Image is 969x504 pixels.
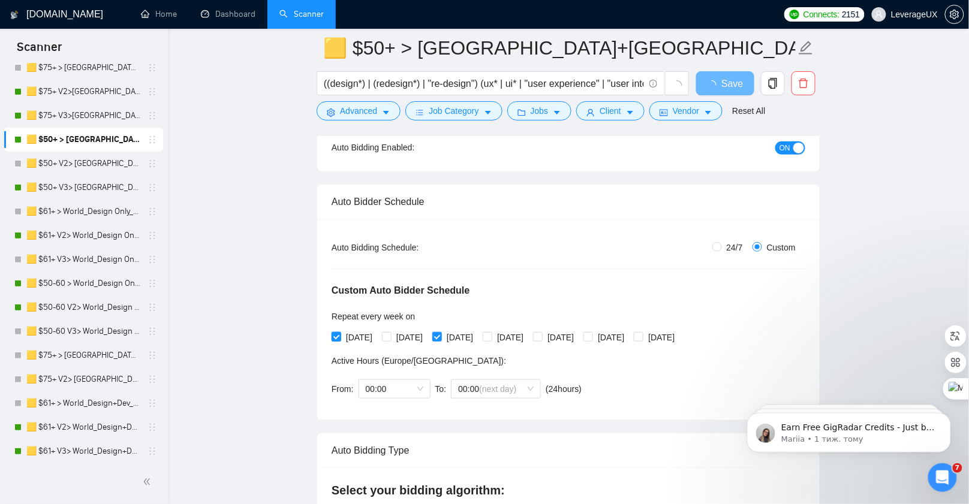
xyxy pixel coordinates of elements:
iframe: Intercom notifications повідомлення [729,388,969,472]
span: ( 24 hours) [546,384,582,394]
a: 🟨 $75+ > [GEOGRAPHIC_DATA]+[GEOGRAPHIC_DATA] Only_Tony-UX/UI_General [26,56,140,80]
span: [DATE] [543,331,579,344]
span: Advanced [340,104,377,117]
a: 🟨 $61+ V3> World_Design Only_Roman-UX/UI_General [26,248,140,271]
span: holder [148,135,157,144]
span: Client [600,104,621,117]
a: 🟨 $75+ > [GEOGRAPHIC_DATA]+[GEOGRAPHIC_DATA]+Dev_Tony-UX/UI_General [26,343,140,367]
button: idcardVendorcaret-down [649,101,723,120]
a: 🟨 $75+ V2>[GEOGRAPHIC_DATA]+[GEOGRAPHIC_DATA] Only_Tony-UX/UI_General [26,80,140,104]
div: Auto Bidding Type [332,433,805,467]
span: holder [148,159,157,168]
span: holder [148,63,157,73]
span: [DATE] [643,331,679,344]
span: holder [148,327,157,336]
span: delete [792,78,815,89]
span: Jobs [531,104,549,117]
span: From: [332,384,354,394]
a: 🟨 $75+ V3>[GEOGRAPHIC_DATA]+[GEOGRAPHIC_DATA] Only_Tony-UX/UI_General [26,104,140,128]
a: 🟨 $61+ V2> World_Design Only_Roman-UX/UI_General [26,224,140,248]
span: holder [148,303,157,312]
a: 🟨 $75+ V2> [GEOGRAPHIC_DATA]+[GEOGRAPHIC_DATA]+Dev_Tony-UX/UI_General [26,367,140,391]
span: (next day) [479,384,516,394]
span: holder [148,87,157,96]
img: logo [10,5,19,25]
a: Reset All [732,104,765,117]
span: caret-down [382,108,390,117]
a: dashboardDashboard [201,9,255,19]
span: holder [148,207,157,216]
span: 00:00 [366,380,423,398]
span: Repeat every week on [332,312,415,321]
span: edit [798,40,814,56]
button: barsJob Categorycaret-down [405,101,502,120]
span: [DATE] [492,331,528,344]
a: 🟨 $50+ V2> [GEOGRAPHIC_DATA]+[GEOGRAPHIC_DATA] Only_Tony-UX/UI_General [26,152,140,176]
span: user [875,10,883,19]
span: caret-down [484,108,492,117]
iframe: Intercom live chat [928,463,957,492]
span: loading [707,80,721,90]
button: userClientcaret-down [576,101,645,120]
h5: Custom Auto Bidder Schedule [332,283,470,298]
span: holder [148,279,157,288]
input: Scanner name... [323,33,796,63]
span: loading [672,80,682,91]
button: settingAdvancedcaret-down [317,101,401,120]
a: 🟨 $61+ > World_Design+Dev_Antony-Full-Stack_General [26,391,140,415]
span: Vendor [673,104,699,117]
span: caret-down [704,108,712,117]
h4: Select your bidding algorithm: [332,482,805,499]
span: 00:00 [458,380,534,398]
span: To: [435,384,447,394]
a: 🟨 $61+ > World_Design Only_Roman-UX/UI_General [26,200,140,224]
span: folder [517,108,526,117]
span: holder [148,375,157,384]
div: Auto Bidding Enabled: [332,141,489,154]
button: setting [945,5,964,24]
span: info-circle [649,80,657,87]
a: setting [945,10,964,19]
span: copy [762,78,784,89]
span: caret-down [553,108,561,117]
a: 🟨 $61+ V2> World_Design+Dev_Antony-Full-Stack_General [26,415,140,439]
button: copy [761,71,785,95]
a: searchScanner [279,9,324,19]
div: Auto Bidding Schedule: [332,241,489,254]
button: Save [696,71,754,95]
span: Scanner [7,38,71,64]
span: holder [148,351,157,360]
span: holder [148,231,157,240]
span: Active Hours ( Europe/[GEOGRAPHIC_DATA] ): [332,356,506,366]
span: setting [946,10,964,19]
span: Save [721,76,743,91]
span: double-left [143,476,155,488]
button: folderJobscaret-down [507,101,572,120]
span: ON [780,141,790,155]
a: homeHome [141,9,177,19]
span: setting [327,108,335,117]
span: Job Category [429,104,479,117]
span: [DATE] [593,331,629,344]
span: user [586,108,595,117]
span: holder [148,422,157,432]
span: 2151 [842,8,860,21]
button: delete [792,71,815,95]
a: 🟨 $50+ > [GEOGRAPHIC_DATA]+[GEOGRAPHIC_DATA] Only_Tony-UX/UI_General [26,128,140,152]
span: [DATE] [442,331,478,344]
img: upwork-logo.png [790,10,799,19]
span: [DATE] [341,331,377,344]
input: Search Freelance Jobs... [324,76,644,91]
span: Custom [762,241,801,254]
span: holder [148,255,157,264]
a: 🟨 $50-60 V3> World_Design Only_Roman-Web Design_General [26,319,140,343]
span: 24/7 [722,241,748,254]
span: caret-down [626,108,634,117]
span: bars [416,108,424,117]
a: 🟨 $50-60 > World_Design Only_Roman-Web Design_General [26,271,140,295]
span: holder [148,399,157,408]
